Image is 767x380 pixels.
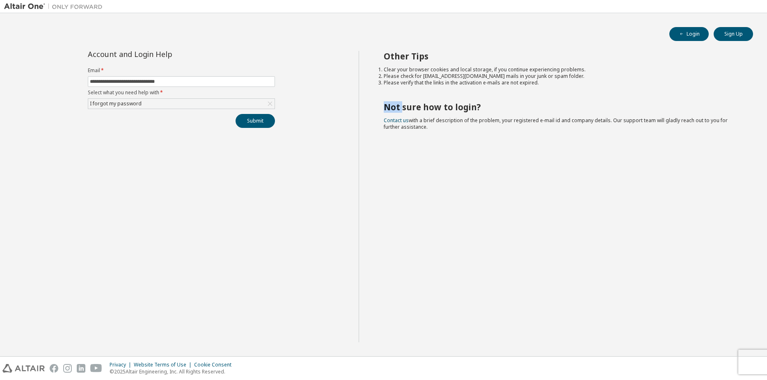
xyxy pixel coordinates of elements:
[4,2,107,11] img: Altair One
[77,364,85,373] img: linkedin.svg
[714,27,753,41] button: Sign Up
[384,117,728,130] span: with a brief description of the problem, your registered e-mail id and company details. Our suppo...
[384,51,738,61] h2: Other Tips
[384,102,738,112] h2: Not sure how to login?
[88,51,238,57] div: Account and Login Help
[88,99,275,109] div: I forgot my password
[384,80,738,86] li: Please verify that the links in the activation e-mails are not expired.
[194,362,236,368] div: Cookie Consent
[63,364,72,373] img: instagram.svg
[236,114,275,128] button: Submit
[384,73,738,80] li: Please check for [EMAIL_ADDRESS][DOMAIN_NAME] mails in your junk or spam folder.
[88,89,275,96] label: Select what you need help with
[384,117,409,124] a: Contact us
[669,27,709,41] button: Login
[384,66,738,73] li: Clear your browser cookies and local storage, if you continue experiencing problems.
[90,364,102,373] img: youtube.svg
[50,364,58,373] img: facebook.svg
[88,67,275,74] label: Email
[110,368,236,375] p: © 2025 Altair Engineering, Inc. All Rights Reserved.
[89,99,143,108] div: I forgot my password
[110,362,134,368] div: Privacy
[134,362,194,368] div: Website Terms of Use
[2,364,45,373] img: altair_logo.svg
